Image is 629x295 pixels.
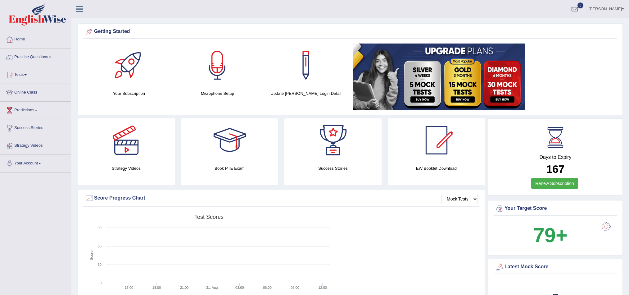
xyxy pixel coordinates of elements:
[284,165,382,172] h4: Success Stories
[98,244,102,248] text: 60
[0,31,71,46] a: Home
[181,165,278,172] h4: Book PTE Exam
[0,84,71,99] a: Online Class
[98,226,102,230] text: 90
[388,165,485,172] h4: EW Booklet Download
[577,2,584,8] span: 0
[0,137,71,153] a: Strategy Videos
[0,48,71,64] a: Practice Questions
[206,286,218,289] tspan: 31. Aug
[125,286,133,289] text: 15:00
[533,224,568,247] b: 79+
[265,90,347,97] h4: Update [PERSON_NAME] Login Detail
[78,165,175,172] h4: Strategy Videos
[180,286,189,289] text: 21:00
[98,263,102,266] text: 30
[263,286,272,289] text: 06:00
[546,163,564,175] b: 167
[318,286,327,289] text: 12:00
[100,281,102,285] text: 0
[0,155,71,170] a: Your Account
[85,27,616,36] div: Getting Started
[495,262,616,272] div: Latest Mock Score
[0,119,71,135] a: Success Stories
[353,44,525,110] img: small5.jpg
[88,90,170,97] h4: Your Subscription
[0,102,71,117] a: Predictions
[531,178,578,189] a: Renew Subscription
[176,90,259,97] h4: Microphone Setup
[235,286,244,289] text: 03:00
[89,251,94,260] tspan: Score
[152,286,161,289] text: 18:00
[495,204,616,213] div: Your Target Score
[0,66,71,82] a: Tests
[495,154,616,160] h4: Days to Expiry
[85,194,478,203] div: Score Progress Chart
[194,214,224,220] tspan: Test scores
[291,286,299,289] text: 09:00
